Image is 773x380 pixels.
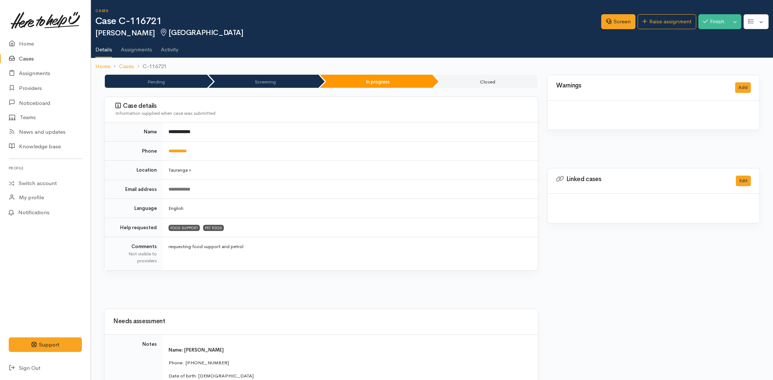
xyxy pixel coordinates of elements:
[736,176,751,186] button: Edit
[104,161,163,180] td: Location
[169,167,191,173] span: Tauranga »
[115,102,529,110] h3: Case details
[104,199,163,218] td: Language
[91,58,773,75] nav: breadcrumb
[115,110,529,117] div: Information supplied when case was submitted
[95,62,110,71] a: Home
[638,14,696,29] a: Raise assignment
[209,75,318,88] li: Screening
[163,237,538,270] td: requesting food support and petrol
[434,75,538,88] li: Closed
[113,250,157,265] div: Not visible to providers
[161,37,178,57] a: Activity
[163,199,538,218] td: English
[105,75,207,88] li: Pending
[104,141,163,161] td: Phone
[119,62,134,71] a: Cases
[169,347,224,353] span: Name: [PERSON_NAME]
[9,337,82,352] button: Support
[104,122,163,141] td: Name
[556,82,726,89] h3: Warnings
[104,237,163,270] td: Comments
[159,28,243,37] span: [GEOGRAPHIC_DATA]
[556,176,727,183] h3: Linked cases
[104,180,163,199] td: Email address
[95,29,601,37] h2: [PERSON_NAME]
[698,14,729,29] button: Finish
[9,163,82,173] h6: Profile
[169,225,200,231] span: FOOD SUPPORT
[95,9,601,13] h6: Cases
[735,82,751,93] button: Add
[95,16,601,27] h1: Case C-116721
[104,218,163,237] td: Help requested
[169,372,529,380] p: Date of birth: [DEMOGRAPHIC_DATA]
[121,37,152,57] a: Assignments
[95,37,112,58] a: Details
[320,75,432,88] li: In progress
[169,359,529,367] p: Phone: [PHONE_NUMBER]
[113,318,529,325] h3: Needs assessment
[203,225,224,231] span: PET FOOD
[134,62,167,71] li: C-116721
[601,14,635,29] a: Screen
